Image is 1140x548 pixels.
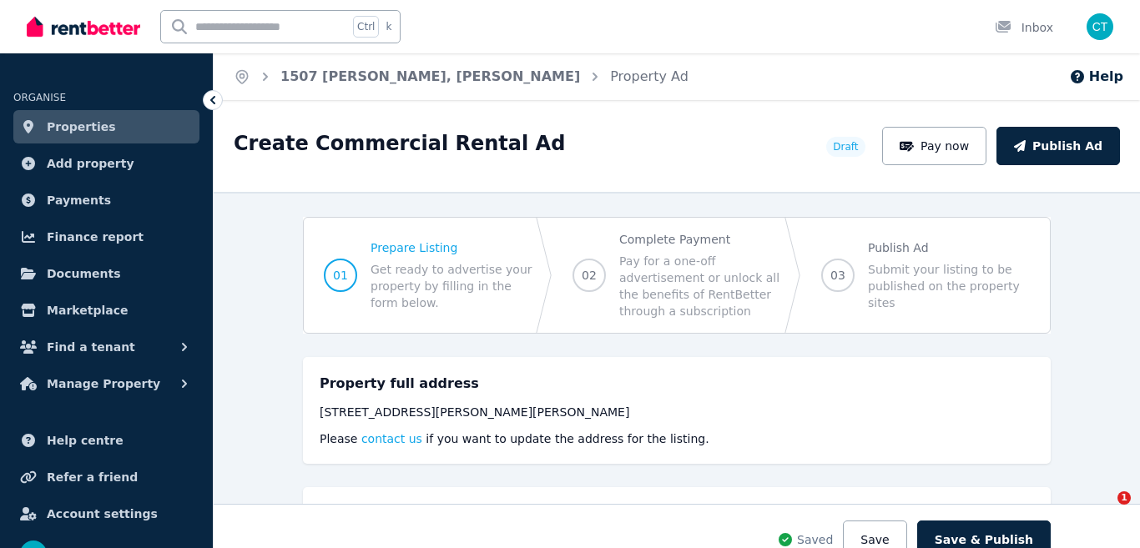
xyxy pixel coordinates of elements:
nav: Breadcrumb [214,53,709,100]
a: Properties [13,110,199,143]
span: Get ready to advertise your property by filling in the form below. [371,261,532,311]
span: Help centre [47,430,124,450]
a: Payments [13,184,199,217]
span: Finance report [47,227,144,247]
h5: Property full address [320,374,479,394]
div: Inbox [995,19,1053,36]
h1: Create Commercial Rental Ad [234,130,565,157]
button: contact us [361,430,422,447]
img: RentBetter [27,14,140,39]
span: Find a tenant [47,337,135,357]
span: Ctrl [353,16,379,38]
span: Draft [833,140,858,153]
a: Refer a friend [13,460,199,494]
a: Marketplace [13,294,199,327]
button: Pay now [882,127,987,165]
div: [STREET_ADDRESS][PERSON_NAME][PERSON_NAME] [320,404,1034,420]
span: Refer a friend [47,467,138,487]
span: 1 [1117,491,1131,505]
span: Pay for a one-off advertisement or unlock all the benefits of RentBetter through a subscription [619,253,781,319]
span: Complete Payment [619,231,781,248]
span: k [386,20,391,33]
img: Claire Tao [1087,13,1113,40]
nav: Progress [303,217,1051,334]
a: Account settings [13,497,199,530]
span: 02 [582,267,597,284]
span: Marketplace [47,300,128,320]
a: Finance report [13,220,199,254]
span: Publish Ad [868,239,1030,256]
a: Add property [13,147,199,180]
span: 03 [830,267,845,284]
span: Manage Property [47,374,160,394]
span: ORGANISE [13,92,66,103]
span: Properties [47,117,116,137]
button: Manage Property [13,367,199,400]
a: Documents [13,257,199,290]
button: Find a tenant [13,330,199,364]
span: Submit your listing to be published on the property sites [868,261,1030,311]
span: Add property [47,153,134,173]
span: Documents [47,264,121,284]
p: Please if you want to update the address for the listing. [320,430,1034,447]
span: 01 [333,267,348,284]
span: Prepare Listing [371,239,532,256]
button: Publish Ad [996,127,1120,165]
span: Payments [47,190,111,210]
a: 1507 [PERSON_NAME], [PERSON_NAME] [280,68,580,84]
a: Help centre [13,424,199,457]
iframe: Intercom live chat [1083,491,1123,531]
span: Account settings [47,504,158,524]
span: Saved [797,531,833,548]
button: Help [1069,67,1123,87]
a: Property Ad [610,68,689,84]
